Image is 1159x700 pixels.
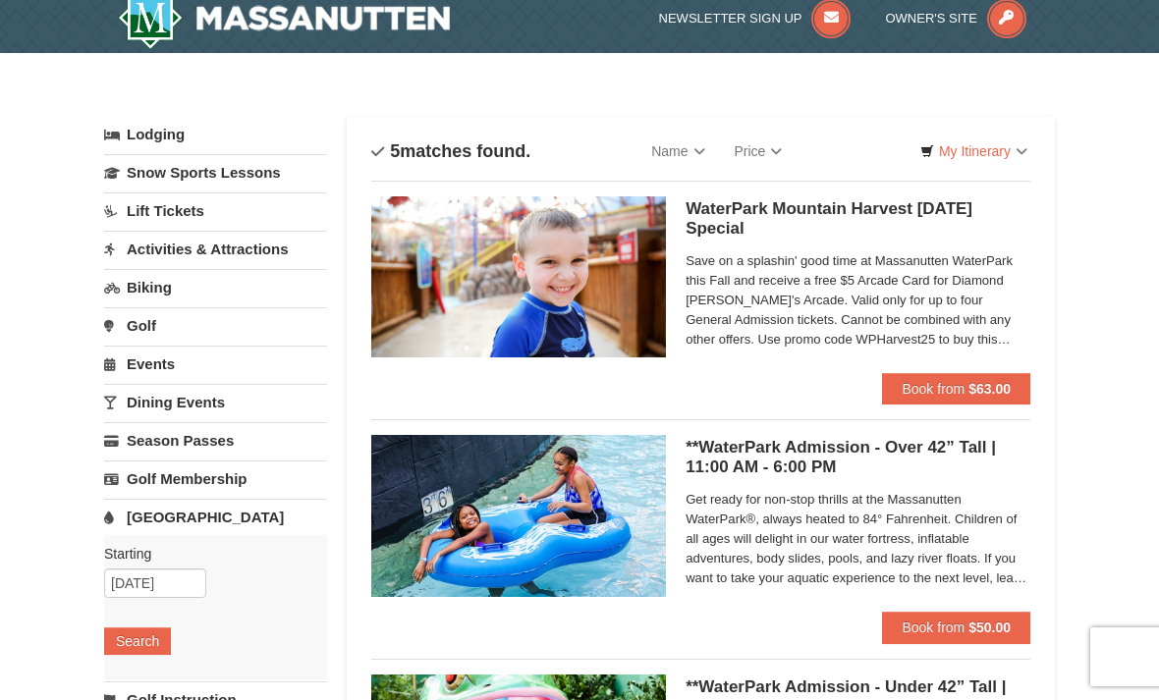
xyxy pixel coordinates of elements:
a: Lift Tickets [104,192,327,229]
h5: WaterPark Mountain Harvest [DATE] Special [686,199,1030,239]
button: Book from $63.00 [882,373,1030,404]
a: Activities & Attractions [104,231,327,267]
a: My Itinerary [908,136,1040,166]
a: Newsletter Sign Up [659,11,852,26]
a: Owner's Site [885,11,1026,26]
h4: matches found. [371,141,530,161]
span: Newsletter Sign Up [659,11,802,26]
span: Book from [902,619,965,635]
img: 6619917-726-5d57f225.jpg [371,435,666,596]
label: Starting [104,544,312,564]
span: Save on a splashin' good time at Massanutten WaterPark this Fall and receive a free $5 Arcade Car... [686,251,1030,350]
h5: **WaterPark Admission - Over 42” Tall | 11:00 AM - 6:00 PM [686,438,1030,477]
strong: $63.00 [968,381,1011,397]
a: Dining Events [104,384,327,420]
a: Events [104,346,327,382]
span: Get ready for non-stop thrills at the Massanutten WaterPark®, always heated to 84° Fahrenheit. Ch... [686,490,1030,588]
strong: $50.00 [968,619,1011,635]
a: Price [720,132,798,171]
a: Season Passes [104,422,327,458]
a: Snow Sports Lessons [104,154,327,190]
a: Lodging [104,117,327,152]
img: 6619917-1412-d332ca3f.jpg [371,196,666,357]
a: Golf Membership [104,460,327,497]
a: Biking [104,269,327,305]
a: [GEOGRAPHIC_DATA] [104,499,327,535]
button: Book from $50.00 [882,612,1030,643]
a: Golf [104,307,327,344]
button: Search [104,627,171,655]
span: Owner's Site [885,11,977,26]
span: 5 [390,141,400,161]
a: Name [636,132,719,171]
span: Book from [902,381,965,397]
